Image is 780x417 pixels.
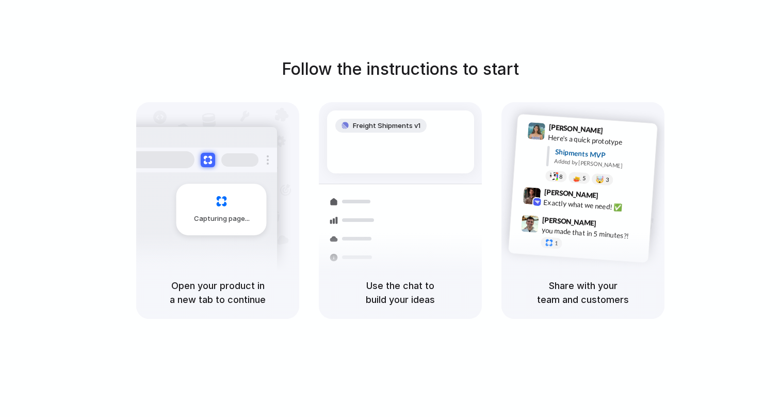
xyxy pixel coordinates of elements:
div: you made that in 5 minutes?! [541,224,644,242]
div: Here's a quick prototype [548,132,651,149]
div: 🤯 [596,175,605,183]
span: [PERSON_NAME] [548,121,603,136]
span: 3 [606,177,609,182]
div: Added by [PERSON_NAME] [554,156,649,171]
div: Exactly what we need! ✅ [543,197,646,214]
span: 8 [559,173,563,179]
h5: Use the chat to build your ideas [331,279,469,307]
h5: Share with your team and customers [514,279,652,307]
div: Shipments MVP [555,146,650,163]
span: 9:47 AM [599,219,621,231]
span: Freight Shipments v1 [353,121,420,131]
span: 9:42 AM [602,191,623,203]
h1: Follow the instructions to start [282,57,519,82]
span: [PERSON_NAME] [544,186,598,201]
h5: Open your product in a new tab to continue [149,279,287,307]
span: Capturing page [194,214,251,224]
span: 5 [582,175,586,181]
span: 1 [555,240,558,246]
span: 9:41 AM [606,126,627,138]
span: [PERSON_NAME] [542,214,597,229]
